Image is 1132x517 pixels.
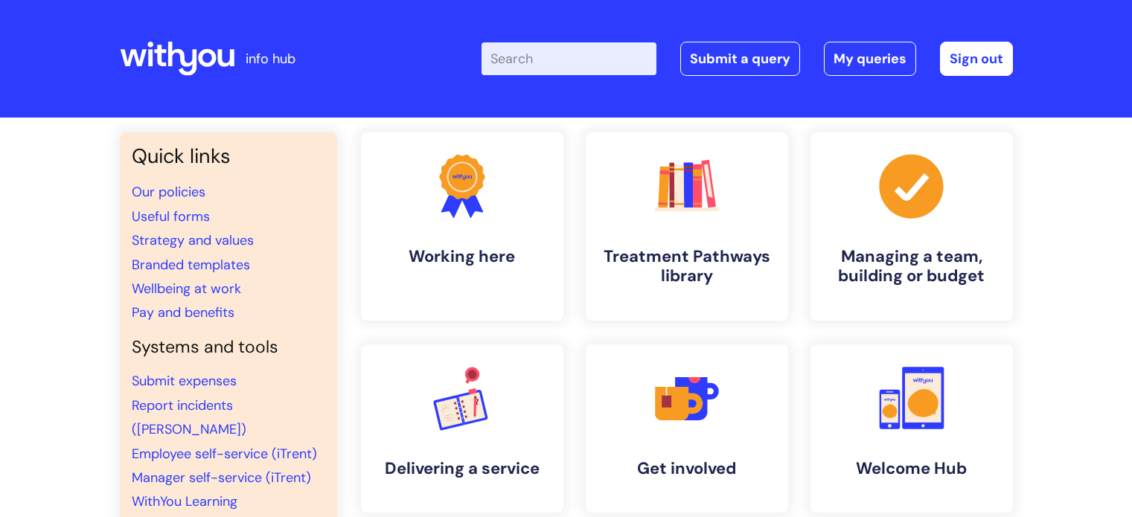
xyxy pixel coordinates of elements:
a: Welcome Hub [810,344,1013,513]
a: Manager self-service (iTrent) [132,469,311,487]
h4: Delivering a service [373,459,551,478]
a: Branded templates [132,256,250,274]
a: Get involved [586,344,788,513]
a: Useful forms [132,208,210,225]
h4: Managing a team, building or budget [822,247,1001,286]
a: Managing a team, building or budget [810,132,1013,321]
div: | - [482,42,1013,76]
a: Working here [361,132,563,321]
h4: Welcome Hub [822,459,1001,478]
h4: Treatment Pathways library [598,247,776,286]
h4: Systems and tools [132,337,325,358]
a: Submit expenses [132,372,237,390]
a: Pay and benefits [132,304,234,321]
input: Search [482,42,656,75]
h4: Working here [373,247,551,266]
a: Sign out [940,42,1013,76]
a: Our policies [132,183,205,201]
a: Employee self-service (iTrent) [132,445,317,463]
a: Wellbeing at work [132,280,241,298]
a: Treatment Pathways library [586,132,788,321]
h3: Quick links [132,144,325,168]
a: My queries [824,42,916,76]
h4: Get involved [598,459,776,478]
a: Submit a query [680,42,800,76]
a: WithYou Learning [132,492,237,510]
a: Delivering a service [361,344,563,513]
p: info hub [246,47,295,71]
a: Report incidents ([PERSON_NAME]) [132,396,246,438]
a: Strategy and values [132,231,254,249]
